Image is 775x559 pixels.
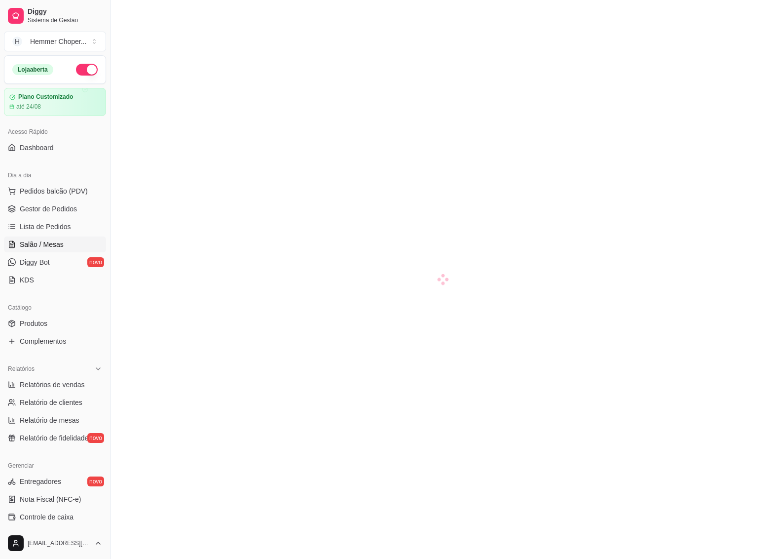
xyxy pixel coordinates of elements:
a: Diggy Botnovo [4,254,106,270]
span: Salão / Mesas [20,240,64,249]
a: Gestor de Pedidos [4,201,106,217]
button: [EMAIL_ADDRESS][DOMAIN_NAME] [4,531,106,555]
a: KDS [4,272,106,288]
span: Gestor de Pedidos [20,204,77,214]
span: Relatórios [8,365,35,373]
a: Relatório de mesas [4,412,106,428]
a: Controle de caixa [4,509,106,525]
a: Relatórios de vendas [4,377,106,393]
a: Relatório de clientes [4,395,106,410]
span: Relatórios de vendas [20,380,85,390]
a: DiggySistema de Gestão [4,4,106,28]
span: Controle de caixa [20,512,74,522]
span: Diggy [28,7,102,16]
a: Controle de fiado [4,527,106,543]
a: Salão / Mesas [4,237,106,252]
span: Entregadores [20,477,61,486]
div: Catálogo [4,300,106,316]
article: Plano Customizado [18,93,73,101]
a: Lista de Pedidos [4,219,106,235]
span: H [12,37,22,46]
span: Sistema de Gestão [28,16,102,24]
span: Complementos [20,336,66,346]
div: Hemmer Choper ... [30,37,86,46]
span: Relatório de clientes [20,398,82,407]
a: Produtos [4,316,106,331]
a: Relatório de fidelidadenovo [4,430,106,446]
span: Lista de Pedidos [20,222,71,232]
a: Entregadoresnovo [4,474,106,489]
div: Loja aberta [12,64,53,75]
article: até 24/08 [16,103,41,111]
button: Pedidos balcão (PDV) [4,183,106,199]
div: Gerenciar [4,458,106,474]
a: Nota Fiscal (NFC-e) [4,491,106,507]
span: Relatório de mesas [20,415,79,425]
span: Produtos [20,319,47,328]
a: Complementos [4,333,106,349]
span: Relatório de fidelidade [20,433,88,443]
div: Acesso Rápido [4,124,106,140]
span: Pedidos balcão (PDV) [20,186,88,196]
button: Select a team [4,32,106,51]
button: Alterar Status [76,64,98,76]
span: Dashboard [20,143,54,153]
div: Dia a dia [4,167,106,183]
a: Plano Customizadoaté 24/08 [4,88,106,116]
span: KDS [20,275,34,285]
span: Diggy Bot [20,257,50,267]
a: Dashboard [4,140,106,156]
span: Nota Fiscal (NFC-e) [20,494,81,504]
span: [EMAIL_ADDRESS][DOMAIN_NAME] [28,539,90,547]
